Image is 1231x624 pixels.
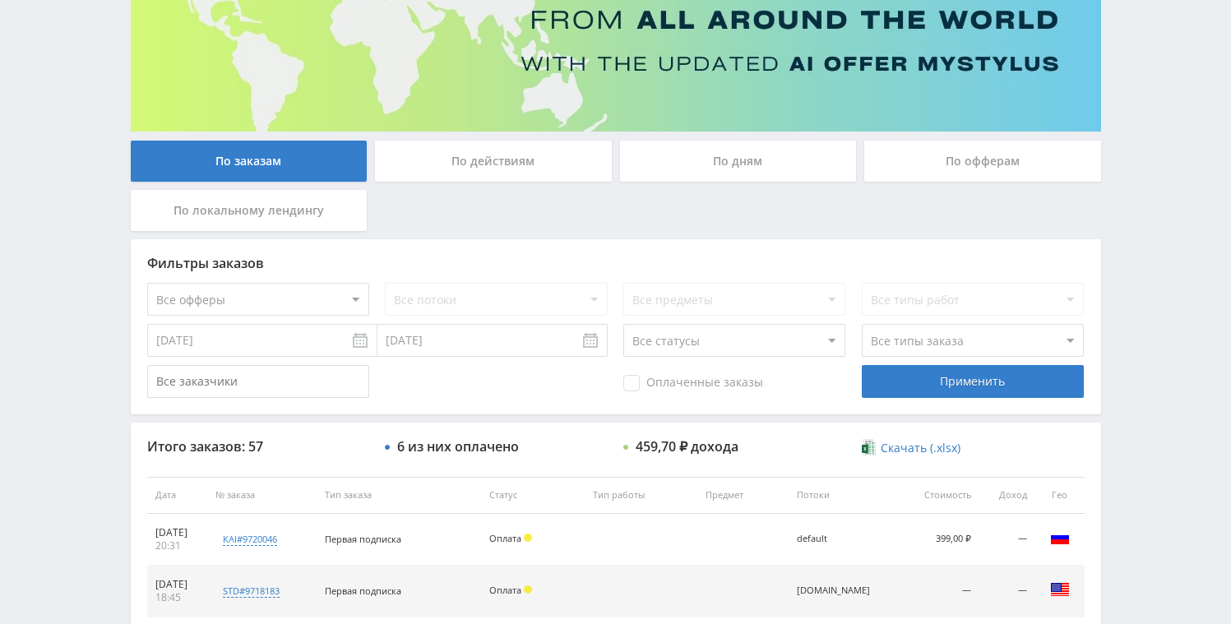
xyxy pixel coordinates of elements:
[207,477,317,514] th: № заказа
[1050,580,1070,599] img: usa.png
[397,439,519,454] div: 6 из них оплачено
[155,578,200,591] div: [DATE]
[155,539,200,552] div: 20:31
[325,585,401,597] span: Первая подписка
[375,141,612,182] div: По действиям
[147,256,1085,270] div: Фильтры заказов
[900,566,979,617] td: —
[223,533,277,546] div: kai#9720046
[797,534,871,544] div: default
[789,477,900,514] th: Потоки
[155,526,200,539] div: [DATE]
[979,514,1034,566] td: —
[147,439,369,454] div: Итого заказов: 57
[585,477,697,514] th: Тип работы
[900,514,979,566] td: 399,00 ₽
[131,190,368,231] div: По локальному лендингу
[147,477,208,514] th: Дата
[797,585,871,596] div: blog.neirobox.ru
[223,585,280,598] div: std#9718183
[697,477,789,514] th: Предмет
[524,534,532,542] span: Холд
[979,477,1034,514] th: Доход
[524,585,532,594] span: Холд
[317,477,481,514] th: Тип заказа
[636,439,738,454] div: 459,70 ₽ дохода
[864,141,1101,182] div: По офферам
[862,440,960,456] a: Скачать (.xlsx)
[881,441,960,455] span: Скачать (.xlsx)
[489,584,521,596] span: Оплата
[1050,528,1070,548] img: rus.png
[900,477,979,514] th: Стоимость
[620,141,857,182] div: По дням
[131,141,368,182] div: По заказам
[481,477,585,514] th: Статус
[862,365,1084,398] div: Применить
[147,365,369,398] input: Все заказчики
[1035,477,1085,514] th: Гео
[623,375,763,391] span: Оплаченные заказы
[155,591,200,604] div: 18:45
[489,532,521,544] span: Оплата
[862,439,876,455] img: xlsx
[979,566,1034,617] td: —
[325,533,401,545] span: Первая подписка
